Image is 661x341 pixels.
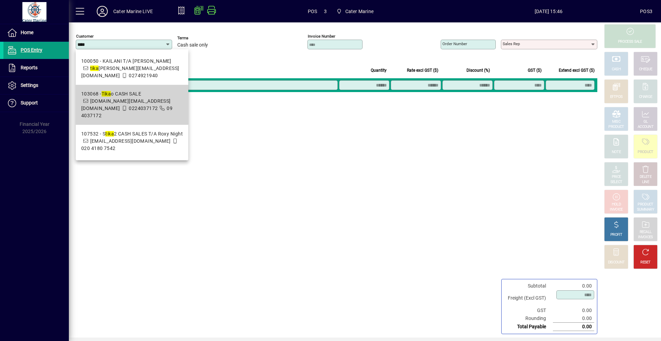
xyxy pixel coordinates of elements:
[81,58,183,65] div: 100050 - KAILANI T/A [PERSON_NAME]
[553,282,594,290] td: 0.00
[640,260,651,265] div: RESET
[81,130,183,138] div: 107532 - S 2 CASH SALES T/A Roxy Night
[177,42,208,48] span: Cash sale only
[608,124,624,130] div: PRODUCT
[637,207,654,212] div: SUMMARY
[21,30,33,35] span: Home
[371,67,387,74] span: Quantity
[553,323,594,331] td: 0.00
[612,150,621,155] div: NOTE
[308,34,335,39] mat-label: Invoice number
[21,47,42,53] span: POS Entry
[81,98,171,111] span: [DOMAIN_NAME][EMAIL_ADDRESS][DOMAIN_NAME]
[324,6,327,17] span: 3
[102,91,111,97] em: Tika
[308,6,317,17] span: POS
[610,180,622,185] div: SELECT
[504,323,553,331] td: Total Payable
[639,94,652,100] div: CHARGE
[528,67,542,74] span: GST ($)
[504,307,553,314] td: GST
[608,260,625,265] div: DISCOUNT
[610,94,623,100] div: EFTPOS
[90,138,171,144] span: [EMAIL_ADDRESS][DOMAIN_NAME]
[76,34,94,39] mat-label: Customer
[21,65,38,70] span: Reports
[559,67,595,74] span: Extend excl GST ($)
[81,66,179,78] span: [PERSON_NAME][EMAIL_ADDRESS][DOMAIN_NAME]
[81,90,183,98] div: 103068 - o CASH SALE
[129,73,158,78] span: 0274921940
[640,174,651,180] div: DELETE
[3,77,69,94] a: Settings
[503,41,520,46] mat-label: Sales rep
[638,235,653,240] div: INVOICES
[3,59,69,77] a: Reports
[612,67,621,72] div: CASH
[612,119,620,124] div: MISC
[618,39,642,44] div: PROCESS SALE
[553,307,594,314] td: 0.00
[610,207,622,212] div: INVOICE
[612,174,621,180] div: PRICE
[129,106,158,111] span: 0224037172
[504,282,553,290] td: Subtotal
[504,290,553,307] td: Freight (Excl GST)
[345,6,374,17] span: Cater Marine
[81,146,116,151] span: 020 4180 7542
[638,202,653,207] div: PRODUCT
[76,125,188,158] mat-option: 107532 - Stika 2 CASH SALES T/A Roxy Night
[21,100,38,106] span: Support
[504,314,553,323] td: Rounding
[90,66,99,71] em: tika
[639,67,652,72] div: CHEQUE
[466,67,490,74] span: Discount (%)
[610,232,622,238] div: PROFIT
[113,6,153,17] div: Cater Marine LIVE
[334,5,376,18] span: Cater Marine
[457,6,640,17] span: [DATE] 15:46
[442,41,467,46] mat-label: Order number
[642,180,649,185] div: LINE
[553,314,594,323] td: 0.00
[643,119,648,124] div: GL
[3,94,69,112] a: Support
[638,150,653,155] div: PRODUCT
[638,124,653,130] div: ACCOUNT
[177,36,219,40] span: Terms
[21,82,38,88] span: Settings
[3,24,69,41] a: Home
[640,6,652,17] div: POS3
[105,131,114,137] em: tika
[612,202,621,207] div: HOLD
[640,230,652,235] div: RECALL
[76,52,188,85] mat-option: 100050 - KAILANI T/A Tim Davidson
[91,5,113,18] button: Profile
[407,67,438,74] span: Rate excl GST ($)
[76,85,188,125] mat-option: 103068 - Tikao CASH SALE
